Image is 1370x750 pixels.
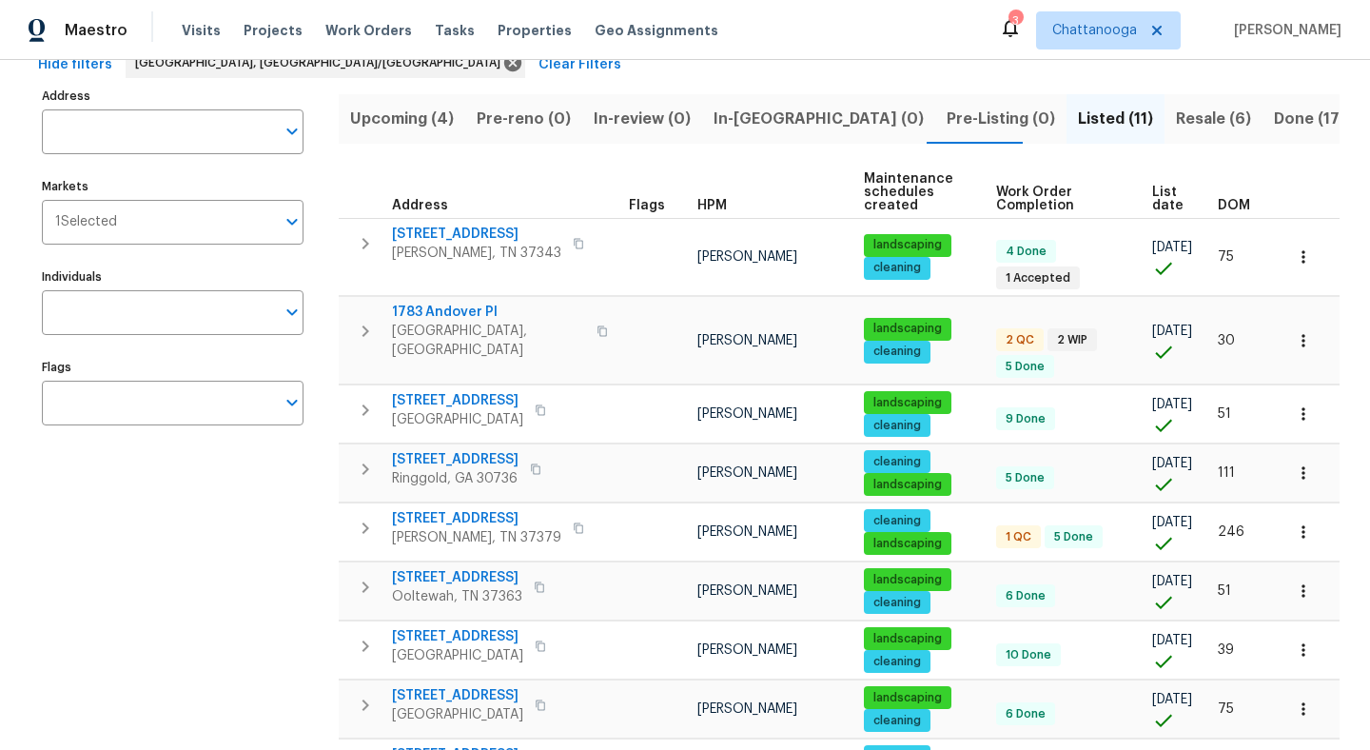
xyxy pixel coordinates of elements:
[866,631,949,647] span: landscaping
[1218,334,1235,347] span: 30
[38,53,112,77] span: Hide filters
[126,48,525,78] div: [GEOGRAPHIC_DATA], [GEOGRAPHIC_DATA]/[GEOGRAPHIC_DATA]
[866,395,949,411] span: landscaping
[866,513,929,529] span: cleaning
[392,391,523,410] span: [STREET_ADDRESS]
[998,411,1053,427] span: 9 Done
[594,106,691,132] span: In-review (0)
[998,470,1052,486] span: 5 Done
[1049,332,1095,348] span: 2 WIP
[392,322,585,360] span: [GEOGRAPHIC_DATA], [GEOGRAPHIC_DATA]
[697,584,797,598] span: [PERSON_NAME]
[866,454,929,470] span: cleaning
[866,477,949,493] span: landscaping
[392,225,561,244] span: [STREET_ADDRESS]
[1152,241,1192,254] span: [DATE]
[498,21,572,40] span: Properties
[1218,525,1244,539] span: 246
[998,706,1053,722] span: 6 Done
[1047,529,1101,545] span: 5 Done
[392,509,561,528] span: [STREET_ADDRESS]
[1218,250,1234,264] span: 75
[42,181,303,192] label: Markets
[392,528,561,547] span: [PERSON_NAME], TN 37379
[42,362,303,373] label: Flags
[697,250,797,264] span: [PERSON_NAME]
[1152,457,1192,470] span: [DATE]
[392,450,519,469] span: [STREET_ADDRESS]
[325,21,412,40] span: Work Orders
[866,418,929,434] span: cleaning
[531,48,629,83] button: Clear Filters
[996,186,1119,212] span: Work Order Completion
[998,332,1042,348] span: 2 QC
[998,244,1054,260] span: 4 Done
[350,106,454,132] span: Upcoming (4)
[42,90,303,102] label: Address
[1218,643,1234,657] span: 39
[866,260,929,276] span: cleaning
[30,48,120,83] button: Hide filters
[697,525,797,539] span: [PERSON_NAME]
[435,24,475,37] span: Tasks
[182,21,221,40] span: Visits
[392,469,519,488] span: Ringgold, GA 30736
[697,407,797,421] span: [PERSON_NAME]
[866,572,949,588] span: landscaping
[866,713,929,729] span: cleaning
[1274,106,1356,132] span: Done (178)
[1078,106,1153,132] span: Listed (11)
[279,389,305,416] button: Open
[998,529,1039,545] span: 1 QC
[629,199,665,212] span: Flags
[1176,106,1251,132] span: Resale (6)
[866,321,949,337] span: landscaping
[866,654,929,670] span: cleaning
[866,595,929,611] span: cleaning
[1226,21,1341,40] span: [PERSON_NAME]
[392,686,523,705] span: [STREET_ADDRESS]
[477,106,571,132] span: Pre-reno (0)
[1218,407,1231,421] span: 51
[595,21,718,40] span: Geo Assignments
[864,172,965,212] span: Maintenance schedules created
[697,334,797,347] span: [PERSON_NAME]
[1152,634,1192,647] span: [DATE]
[55,214,117,230] span: 1 Selected
[697,643,797,657] span: [PERSON_NAME]
[392,705,523,724] span: [GEOGRAPHIC_DATA]
[697,466,797,480] span: [PERSON_NAME]
[392,303,585,322] span: 1783 Andover Pl
[1152,186,1185,212] span: List date
[697,702,797,716] span: [PERSON_NAME]
[244,21,303,40] span: Projects
[1152,575,1192,588] span: [DATE]
[1218,584,1231,598] span: 51
[866,536,949,552] span: landscaping
[866,344,929,360] span: cleaning
[1218,466,1235,480] span: 111
[1052,21,1137,40] span: Chattanooga
[1152,325,1192,338] span: [DATE]
[998,588,1053,604] span: 6 Done
[1152,516,1192,529] span: [DATE]
[1008,11,1022,30] div: 3
[42,271,303,283] label: Individuals
[65,21,127,40] span: Maestro
[392,646,523,665] span: [GEOGRAPHIC_DATA]
[392,568,522,587] span: [STREET_ADDRESS]
[392,587,522,606] span: Ooltewah, TN 37363
[1218,199,1250,212] span: DOM
[279,208,305,235] button: Open
[1218,702,1234,716] span: 75
[998,647,1059,663] span: 10 Done
[714,106,924,132] span: In-[GEOGRAPHIC_DATA] (0)
[697,199,727,212] span: HPM
[1152,398,1192,411] span: [DATE]
[866,237,949,253] span: landscaping
[1152,693,1192,706] span: [DATE]
[279,299,305,326] button: Open
[392,199,448,212] span: Address
[392,410,523,429] span: [GEOGRAPHIC_DATA]
[998,270,1078,286] span: 1 Accepted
